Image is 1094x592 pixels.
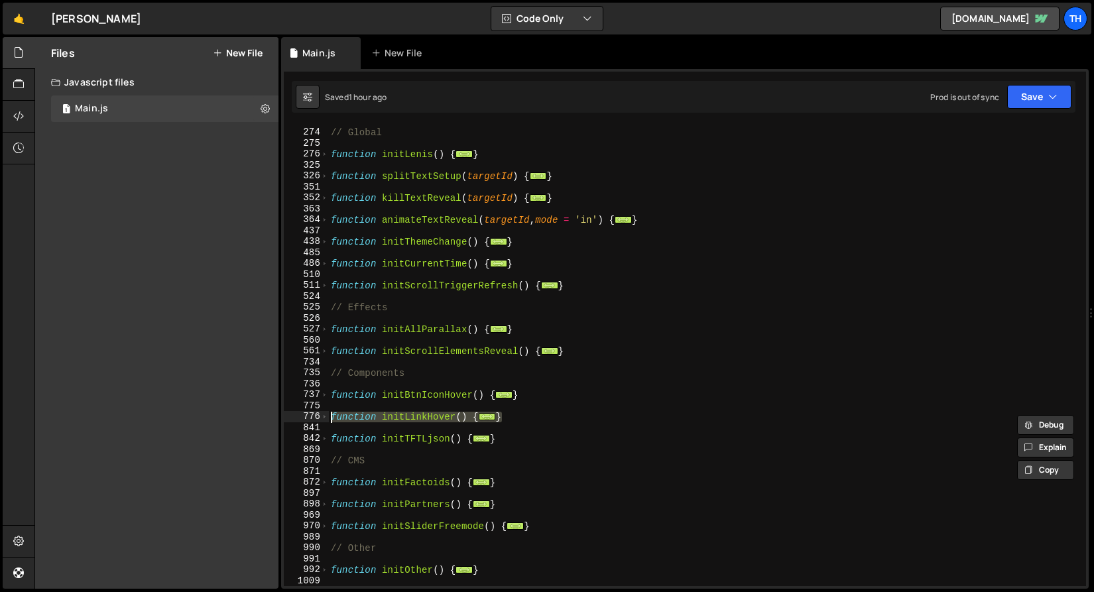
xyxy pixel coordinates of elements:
[541,347,558,355] span: ...
[284,182,329,193] div: 351
[284,554,329,565] div: 991
[62,105,70,115] span: 1
[541,282,558,289] span: ...
[284,455,329,466] div: 870
[284,214,329,225] div: 364
[284,400,329,412] div: 775
[284,192,329,204] div: 352
[284,488,329,499] div: 897
[473,479,490,486] span: ...
[284,247,329,259] div: 485
[284,127,329,138] div: 274
[456,566,473,573] span: ...
[284,357,329,368] div: 734
[1017,460,1074,480] button: Copy
[940,7,1060,30] a: [DOMAIN_NAME]
[325,91,387,103] div: Saved
[75,103,108,115] div: Main.js
[284,324,329,335] div: 527
[284,542,329,554] div: 990
[284,367,329,379] div: 735
[496,391,513,398] span: ...
[284,225,329,237] div: 437
[284,532,329,543] div: 989
[3,3,35,34] a: 🤙
[284,411,329,422] div: 776
[349,91,387,103] div: 1 hour ago
[490,326,507,333] span: ...
[530,194,547,202] span: ...
[284,422,329,434] div: 841
[456,150,473,158] span: ...
[284,335,329,346] div: 560
[284,204,329,215] div: 363
[473,501,490,508] span: ...
[213,48,263,58] button: New File
[284,258,329,269] div: 486
[490,260,507,267] span: ...
[284,389,329,400] div: 737
[284,291,329,302] div: 524
[284,269,329,280] div: 510
[530,172,547,180] span: ...
[473,435,490,442] span: ...
[284,148,329,160] div: 276
[284,510,329,521] div: 969
[1064,7,1087,30] a: Th
[35,69,278,95] div: Javascript files
[491,7,603,30] button: Code Only
[284,379,329,390] div: 736
[284,160,329,171] div: 325
[302,46,335,60] div: Main.js
[284,444,329,455] div: 869
[930,91,999,103] div: Prod is out of sync
[1007,85,1071,109] button: Save
[284,302,329,313] div: 525
[51,11,141,27] div: [PERSON_NAME]
[284,477,329,488] div: 872
[1017,415,1074,435] button: Debug
[284,564,329,575] div: 992
[284,575,329,587] div: 1009
[284,466,329,477] div: 871
[284,138,329,149] div: 275
[284,170,329,182] div: 326
[284,313,329,324] div: 526
[284,345,329,357] div: 561
[371,46,427,60] div: New File
[284,236,329,247] div: 438
[51,46,75,60] h2: Files
[284,499,329,510] div: 898
[284,520,329,532] div: 970
[490,238,507,245] span: ...
[284,433,329,444] div: 842
[284,280,329,291] div: 511
[51,95,278,122] div: 16840/46037.js
[615,216,632,223] span: ...
[507,522,524,530] span: ...
[1017,438,1074,457] button: Explain
[479,413,496,420] span: ...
